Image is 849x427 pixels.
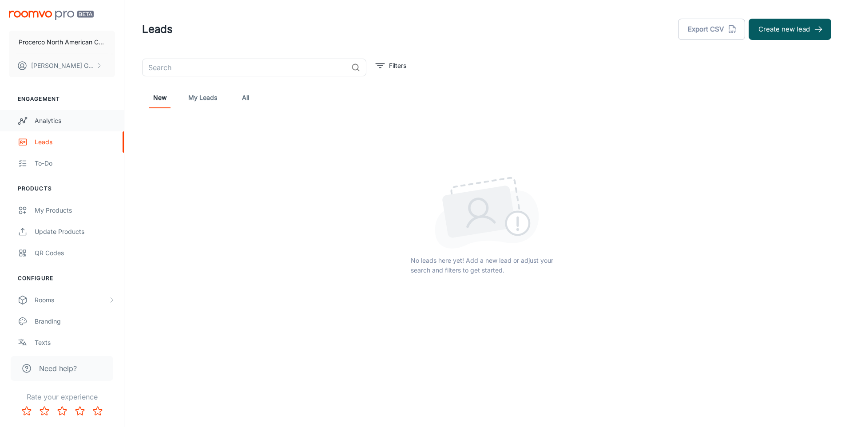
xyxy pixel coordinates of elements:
button: Procerco North American Corporation [9,31,115,54]
div: QR Codes [35,248,115,258]
div: Rooms [35,295,108,305]
div: Branding [35,316,115,326]
a: My Leads [188,87,217,108]
a: All [235,87,256,108]
div: Texts [35,338,115,348]
a: New [149,87,171,108]
img: Roomvo PRO Beta [9,11,94,20]
div: My Products [35,206,115,215]
div: Analytics [35,116,115,126]
span: Need help? [39,363,77,374]
div: Leads [35,137,115,147]
p: Rate your experience [7,391,117,402]
button: Create new lead [749,19,831,40]
input: Search [142,59,348,76]
button: [PERSON_NAME] Gloce [9,54,115,77]
button: Export CSV [678,19,745,40]
div: Update Products [35,227,115,237]
img: lead_empty_state.png [435,177,539,249]
p: [PERSON_NAME] Gloce [31,61,94,71]
p: Procerco North American Corporation [19,37,105,47]
div: To-do [35,158,115,168]
h1: Leads [142,21,173,37]
button: filter [373,59,409,73]
p: Filters [389,61,406,71]
p: No leads here yet! Add a new lead or adjust your search and filters to get started. [411,256,563,275]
